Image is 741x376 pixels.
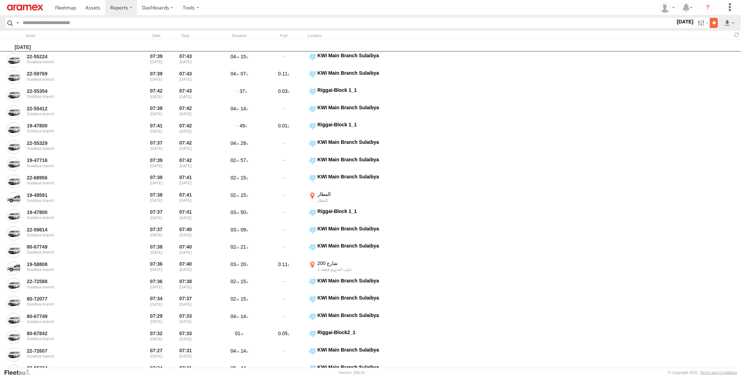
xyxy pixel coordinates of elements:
span: 02 [231,279,239,284]
div: 07:40 [DATE] [172,226,199,242]
div: KWI Main Branch Sulaibya [317,364,394,370]
label: Search Filter Options [695,18,710,28]
div: KWI Main Branch Sulaibya [317,226,394,232]
span: 14 [241,348,248,354]
a: 22-72588 [27,278,122,285]
div: Entered prior to selected date range [143,312,170,328]
label: Click to View Event Location [308,295,395,311]
div: Sulaibya branch [27,198,122,202]
label: Click to View Event Location [308,208,395,224]
span: 37 [240,88,247,94]
span: 02 [231,296,239,302]
div: 07:33 [DATE] [172,329,199,345]
div: 07:38 [DATE] [172,278,199,294]
div: Entered prior to selected date range [143,139,170,155]
div: جليب الشويخ-قطعة 2 [317,267,394,272]
div: 07:42 [DATE] [172,104,199,120]
div: Entered prior to selected date range [143,52,170,68]
div: KWI Main Branch Sulaibya [317,156,394,163]
label: Click to View Event Location [308,191,395,207]
div: KWI Main Branch Sulaibya [317,347,394,353]
div: 07:41 [DATE] [172,191,199,207]
div: KWI Main Branch Sulaibya [317,295,394,301]
div: Sulaibya branch [27,233,122,237]
div: Sulaibya branch [27,319,122,324]
div: المطار [317,191,394,197]
a: 80-67842 [27,330,122,337]
div: © Copyright 2025 - [668,370,737,375]
div: Version: 305.01 [339,370,365,375]
a: 22-55354 [27,88,122,94]
a: 19-47800 [27,123,122,129]
div: Sulaibya branch [27,77,122,81]
div: Sulaibya branch [27,285,122,289]
div: 07:42 [DATE] [172,156,199,172]
label: Click to View Event Location [308,226,395,242]
label: Click to View Event Location [308,278,395,294]
div: 07:43 [DATE] [172,70,199,86]
div: 07:43 [DATE] [172,87,199,103]
label: Click to View Event Location [308,52,395,68]
span: 01 [235,331,244,336]
div: Entered prior to selected date range [143,226,170,242]
div: Sulaibya branch [27,215,122,220]
a: 22-72607 [27,348,122,354]
span: 04 [231,106,239,111]
div: Entered prior to selected date range [143,156,170,172]
div: KWI Main Branch Sulaibya [317,139,394,145]
div: Riggai-Block 1_1 [317,87,394,93]
span: 04 [231,140,239,146]
div: Entered prior to selected date range [143,329,170,345]
div: Gabriel Liwang [657,2,678,13]
div: Entered prior to selected date range [143,174,170,190]
a: 19-47800 [27,209,122,215]
div: 0.11 [263,70,305,86]
span: 07 [241,71,248,76]
div: KWI Main Branch Sulaibya [317,243,394,249]
div: Entered prior to selected date range [143,243,170,259]
a: 19-49591 [27,192,122,198]
div: Sulaibya branch [27,129,122,133]
div: KWI Main Branch Sulaibya [317,278,394,284]
label: Click to View Event Location [308,156,395,172]
div: 07:31 [DATE] [172,347,199,363]
div: 0.11 [263,260,305,276]
span: 02 [231,192,239,198]
div: Entered prior to selected date range [143,347,170,363]
span: 03 [231,227,239,233]
a: Visit our Website [4,369,36,376]
div: 07:37 [DATE] [172,295,199,311]
div: Entered prior to selected date range [143,208,170,224]
a: 22-59814 [27,227,122,233]
a: 22-59769 [27,71,122,77]
a: 22-55329 [27,140,122,146]
span: 29 [241,140,248,146]
span: 06 [231,365,239,371]
a: Terms and Conditions [700,370,737,375]
a: 22-68956 [27,175,122,181]
span: 15 [241,279,248,284]
label: Click to View Event Location [308,243,395,259]
div: KWI Main Branch Sulaibya [317,312,394,318]
div: Sulaibya branch [27,60,122,64]
label: Click to View Event Location [308,87,395,103]
div: Sulaibya branch [27,112,122,116]
span: 03 [231,209,239,215]
span: 03 [231,261,239,267]
div: 07:42 [DATE] [172,121,199,138]
label: Click to View Event Location [308,139,395,155]
div: 07:40 [DATE] [172,260,199,276]
span: 57 [241,157,248,163]
div: KWI Main Branch Sulaibya [317,104,394,111]
a: 80-67749 [27,313,122,319]
div: KWI Main Branch Sulaibya [317,174,394,180]
div: 0.05 [263,329,305,345]
label: Click to View Event Location [308,70,395,86]
div: 07:42 [DATE] [172,139,199,155]
a: 19-58808 [27,261,122,267]
i: ? [702,2,713,13]
div: KWI Main Branch Sulaibya [317,52,394,59]
div: شارع 200 [317,260,394,266]
label: Click to View Event Location [308,104,395,120]
span: 44 [241,365,248,371]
